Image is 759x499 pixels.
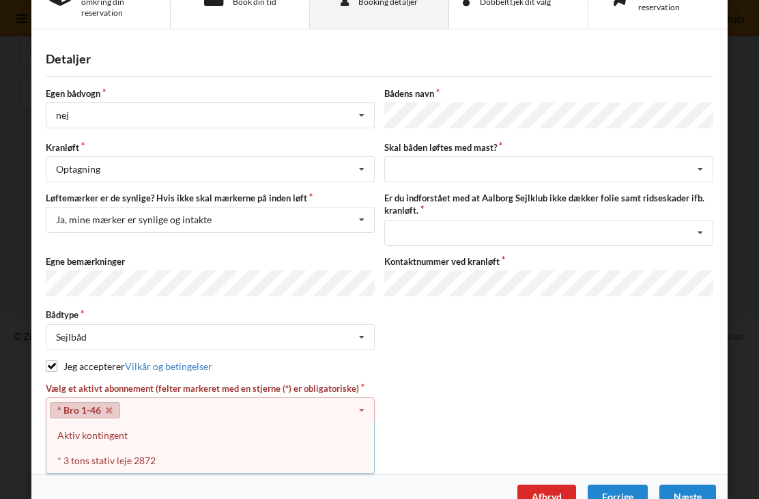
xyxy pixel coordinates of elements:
label: Bådens navn [384,87,713,100]
div: Sejlbåd [56,332,87,342]
label: Kontaktnummer ved kranløft [384,255,713,268]
div: nej [56,111,69,120]
div: Detaljer [46,51,713,67]
label: Er du indforstået med at Aalborg Sejlklub ikke dækker folie samt ridseskader ifb. kranløft. [384,192,713,216]
label: Egne bemærkninger [46,255,375,268]
label: Vælg et aktivt abonnement (felter markeret med en stjerne (*) er obligatoriske) [46,382,375,395]
label: Løftemærker er de synlige? Hvis ikke skal mærkerne på inden løft [46,192,375,204]
label: Skal båden løftes med mast? [384,141,713,154]
label: Kranløft [46,141,375,154]
label: Bådtype [46,309,375,321]
div: Aktiv kontingent [46,423,374,448]
label: Egen bådvogn [46,87,375,100]
a: * Bro 1-46 [50,402,120,418]
label: Jeg accepterer [46,360,212,372]
div: * 3 tons stativ leje 2872 [46,448,374,473]
div: Ja, mine mærker er synlige og intakte [56,215,212,225]
div: Optagning [56,165,100,174]
a: Vilkår og betingelser [125,360,212,372]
